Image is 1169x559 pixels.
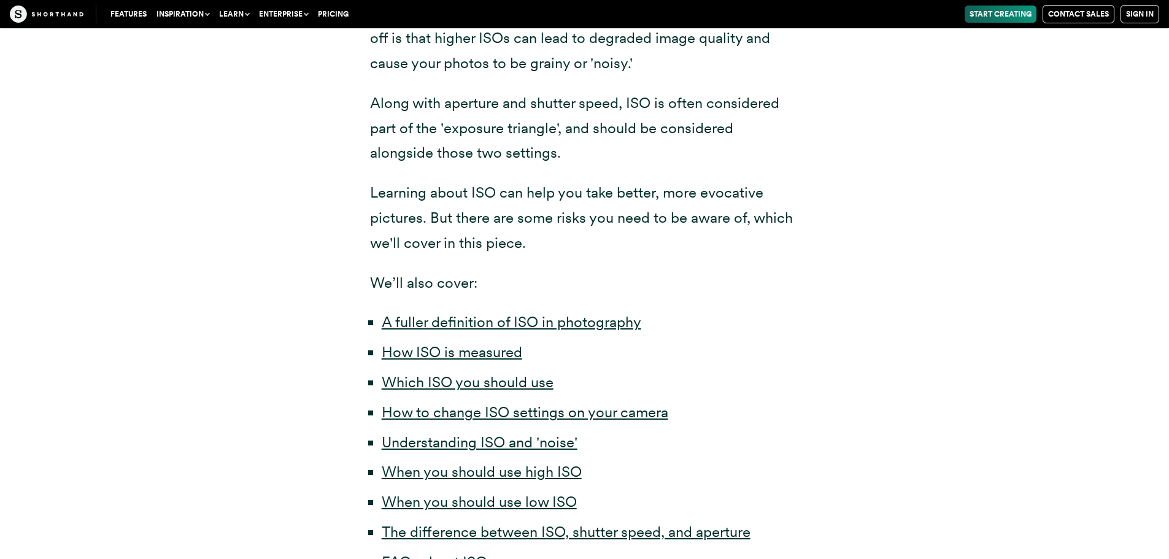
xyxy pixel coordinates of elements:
a: Start Creating [965,6,1036,23]
a: A fuller definition of ISO in photography [382,313,641,331]
a: Pricing [313,6,353,23]
button: Learn [214,6,254,23]
p: Along with aperture and shutter speed, ISO is often considered part of the 'exposure triangle', a... [370,91,800,166]
button: Enterprise [254,6,313,23]
a: Which ISO you should use [382,373,554,391]
p: Learning about ISO can help you take better, more evocative pictures. But there are some risks yo... [370,180,800,255]
a: How ISO is measured [382,343,522,361]
a: Understanding ISO and 'noise' [382,433,577,451]
button: Inspiration [152,6,214,23]
p: We’ll also cover: [370,271,800,296]
a: The difference between ISO, shutter speed, and aperture [382,523,750,541]
a: Contact Sales [1043,5,1114,23]
img: The Craft [10,6,83,23]
a: How to change ISO settings on your camera [382,403,668,421]
a: When you should use low ISO [382,493,577,511]
a: Sign in [1121,5,1159,23]
a: When you should use high ISO [382,463,582,480]
a: Features [106,6,152,23]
